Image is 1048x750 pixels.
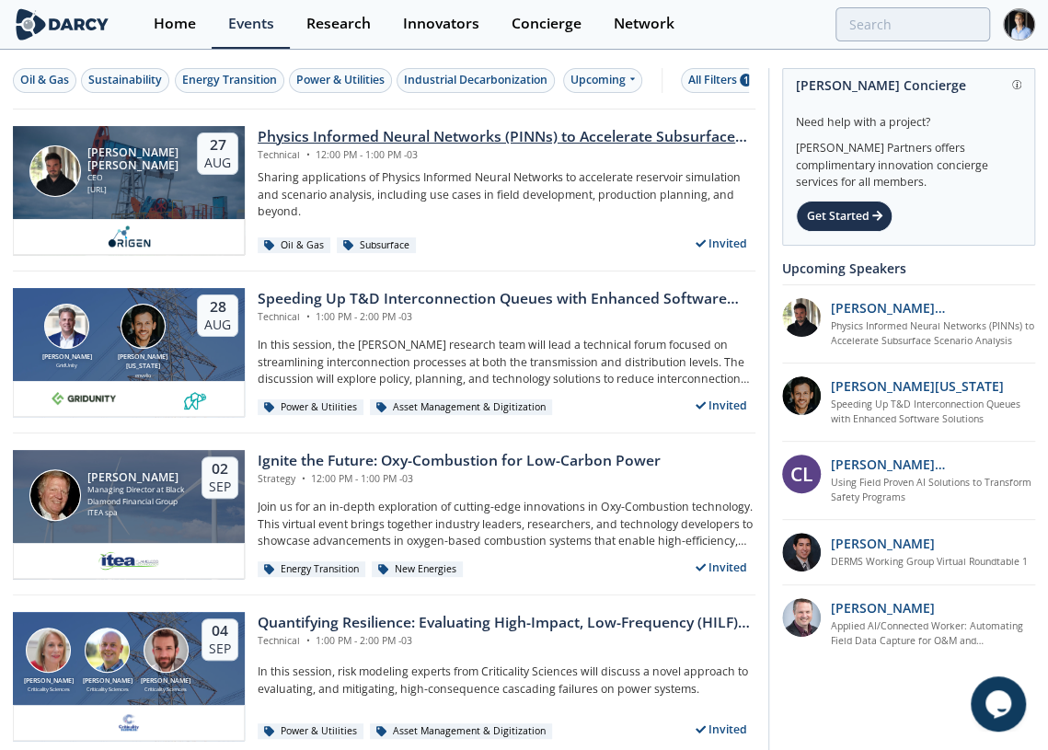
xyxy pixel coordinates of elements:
a: Susan Ginsburg [PERSON_NAME] Criticality Sciences Ben Ruddell [PERSON_NAME] Criticality Sciences ... [13,612,755,741]
div: [PERSON_NAME] [19,676,78,687]
img: Ross Dakin [144,628,189,673]
img: origen.ai.png [102,225,156,248]
div: Energy Transition [258,561,365,578]
input: Advanced Search [835,7,990,41]
iframe: chat widget [971,676,1030,732]
button: All Filters 1 [681,68,759,93]
span: • [298,472,308,485]
button: Industrial Decarbonization [397,68,555,93]
img: Brian Fitzsimons [44,304,89,349]
div: CL [782,455,821,493]
div: Managing Director at Black Diamond Financial Group [87,484,186,507]
a: Using Field Proven AI Solutions to Transform Safety Programs [831,476,1036,505]
div: Subsurface [337,237,416,254]
button: Oil & Gas [13,68,76,93]
div: 04 [209,622,231,640]
div: Energy Transition [182,72,277,88]
img: 10e008b0-193f-493d-a134-a0520e334597 [52,387,116,410]
img: 47e0ea7c-5f2f-49e4-bf12-0fca942f69fc [782,533,821,571]
div: Aug [204,317,231,333]
div: Sep [209,479,231,495]
img: Profile [1003,8,1035,40]
div: [PERSON_NAME] [87,471,186,484]
span: • [303,310,313,323]
div: 28 [204,298,231,317]
img: 1b183925-147f-4a47-82c9-16eeeed5003c [782,376,821,415]
div: Oil & Gas [20,72,69,88]
div: Sustainability [88,72,162,88]
p: [PERSON_NAME] [831,598,935,617]
div: GridUnity [39,362,96,369]
img: Susan Ginsburg [26,628,71,673]
div: Network [614,17,674,31]
div: Home [154,17,196,31]
div: [PERSON_NAME] Concierge [796,69,1021,101]
a: Ruben Rodriguez Torrado [PERSON_NAME] [PERSON_NAME] CEO [URL] 27 Aug Physics Informed Neural Netw... [13,126,755,255]
img: Patrick Imeson [29,469,81,521]
div: Concierge [512,17,582,31]
div: Upcoming [563,68,643,93]
div: Events [228,17,274,31]
div: Criticality Sciences [136,686,195,693]
p: In this session, risk modeling experts from Criticality Sciences will discuss a novel approach to... [258,663,755,698]
div: New Energies [372,561,463,578]
div: Power & Utilities [258,399,363,416]
div: [URL] [87,184,181,196]
img: Ruben Rodriguez Torrado [29,145,81,197]
div: Invited [688,556,756,579]
div: CEO [87,172,181,184]
img: 20112e9a-1f67-404a-878c-a26f1c79f5da [782,298,821,337]
p: [PERSON_NAME][MEDICAL_DATA] [831,455,1036,474]
span: • [303,148,313,161]
div: Strategy 12:00 PM - 1:00 PM -03 [258,472,661,487]
div: [PERSON_NAME] [PERSON_NAME] [87,146,181,172]
div: Oil & Gas [258,237,330,254]
button: Power & Utilities [289,68,392,93]
a: Applied AI/Connected Worker: Automating Field Data Capture for O&M and Construction [831,619,1036,649]
img: e2203200-5b7a-4eed-a60e-128142053302 [97,549,161,571]
p: [PERSON_NAME] [831,534,935,553]
a: DERMS Working Group Virtual Roundtable 1 [831,555,1028,570]
div: Asset Management & Digitization [370,399,552,416]
span: 1 [740,74,752,87]
div: Invited [688,718,756,741]
p: Join us for an in-depth exploration of cutting-edge innovations in Oxy-Combustion technology. Thi... [258,499,755,549]
div: 27 [204,136,231,155]
div: Technical 1:00 PM - 2:00 PM -03 [258,310,755,325]
a: Speeding Up T&D Interconnection Queues with Enhanced Software Solutions [831,398,1036,427]
div: Invited [688,232,756,255]
div: Physics Informed Neural Networks (PINNs) to Accelerate Subsurface Scenario Analysis [258,126,755,148]
p: In this session, the [PERSON_NAME] research team will lead a technical forum focused on streamlin... [258,337,755,387]
div: [PERSON_NAME] [39,352,96,363]
div: Quantifying Resilience: Evaluating High-Impact, Low-Frequency (HILF) Events [258,612,755,634]
p: Sharing applications of Physics Informed Neural Networks to accelerate reservoir simulation and s... [258,169,755,220]
div: Research [306,17,371,31]
div: Power & Utilities [296,72,385,88]
img: Ben Ruddell [85,628,130,673]
img: logo-wide.svg [13,8,111,40]
div: ITEA spa [87,507,186,519]
a: Physics Informed Neural Networks (PINNs) to Accelerate Subsurface Scenario Analysis [831,319,1036,349]
a: Brian Fitzsimons [PERSON_NAME] GridUnity Luigi Montana [PERSON_NAME][US_STATE] envelio 28 Aug Spe... [13,288,755,417]
div: Criticality Sciences [19,686,78,693]
a: Patrick Imeson [PERSON_NAME] Managing Director at Black Diamond Financial Group ITEA spa 02 Sep I... [13,450,755,579]
button: Sustainability [81,68,169,93]
div: [PERSON_NAME] [136,676,195,687]
div: Innovators [403,17,479,31]
div: Aug [204,155,231,171]
div: Speeding Up T&D Interconnection Queues with Enhanced Software Solutions [258,288,755,310]
div: All Filters [688,72,752,88]
div: Sep [209,640,231,657]
img: 336b6de1-6040-4323-9c13-5718d9811639 [184,387,207,410]
div: Upcoming Speakers [782,252,1035,284]
div: Need help with a project? [796,101,1021,131]
img: Luigi Montana [121,304,166,349]
p: [PERSON_NAME] [PERSON_NAME] [831,298,1036,317]
img: information.svg [1012,80,1022,90]
div: Technical 1:00 PM - 2:00 PM -03 [258,634,755,649]
div: Ignite the Future: Oxy-Combustion for Low-Carbon Power [258,450,661,472]
button: Energy Transition [175,68,284,93]
span: • [303,634,313,647]
div: Industrial Decarbonization [404,72,547,88]
div: Technical 12:00 PM - 1:00 PM -03 [258,148,755,163]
